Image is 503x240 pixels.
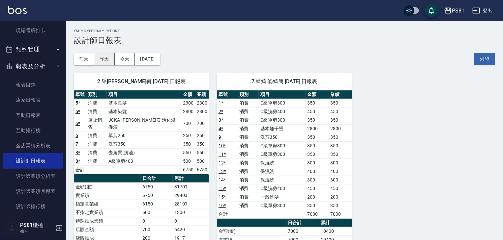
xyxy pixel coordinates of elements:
table: a dense table [74,90,209,174]
td: 0 [141,217,172,225]
td: 消費 [238,176,259,184]
td: 指定實業績 [74,200,141,208]
td: 實業績 [74,191,141,200]
td: 消費 [86,157,107,165]
a: 設計師排行榜 [3,199,63,214]
td: 600 [141,208,172,217]
td: C級洗剪400 [259,184,306,193]
td: 單剪250 [107,131,181,140]
td: 700 [141,225,172,234]
th: 累計 [173,174,209,183]
img: Logo [8,6,27,14]
td: 450 [329,184,352,193]
a: 全店業績分析表 [3,138,63,153]
td: C級單剪300 [259,141,306,150]
td: 350 [306,133,329,141]
th: 項目 [107,90,181,99]
td: C級單剪300 [259,99,306,107]
td: C級單剪300 [259,201,306,210]
td: 消費 [86,107,107,116]
td: 合計 [217,210,238,218]
th: 類別 [238,90,259,99]
a: 設計師日報表 [3,153,63,168]
td: 350 [306,141,329,150]
td: 消費 [238,133,259,141]
td: 350 [195,140,209,148]
td: 特殊抽成業績 [74,217,141,225]
a: 設計師業績月報表 [3,184,63,199]
th: 金額 [181,90,195,99]
button: 登出 [470,5,495,17]
td: 350 [306,116,329,124]
td: 31700 [173,182,209,191]
td: 基本離子燙 [259,124,306,133]
td: 消費 [86,140,107,148]
td: 消費 [238,150,259,158]
td: 消費 [86,131,107,140]
td: 350 [181,140,195,148]
button: 今天 [115,53,135,65]
td: 300 [306,176,329,184]
td: 350 [329,150,352,158]
td: 保濕洗 [259,167,306,176]
a: 現場電腦打卡 [3,23,63,38]
td: 7000 [329,210,352,218]
td: 消費 [238,124,259,133]
button: [DATE] [135,53,160,65]
td: 1300 [173,208,209,217]
button: 報表及分析 [3,58,63,75]
td: 350 [329,99,352,107]
td: 7000 [306,210,329,218]
td: 250 [181,131,195,140]
th: 項目 [259,90,306,99]
td: 洗剪350 [259,133,306,141]
th: 單號 [74,90,86,99]
td: 200 [329,193,352,201]
td: 消費 [238,193,259,201]
button: PS81 [441,4,467,17]
h3: 設計師日報表 [74,36,495,45]
td: 7000 [286,227,319,235]
td: C級單剪300 [259,116,306,124]
td: 300 [329,158,352,167]
td: 消費 [238,167,259,176]
td: 2800 [195,107,209,116]
th: 金額 [306,90,329,99]
td: JCKA-[PERSON_NAME]安 活化滋養液 [107,116,181,131]
td: 350 [329,201,352,210]
a: 9 [219,134,221,140]
td: 450 [329,107,352,116]
td: 450 [306,184,329,193]
button: 列印 [474,53,495,65]
td: 550 [195,148,209,157]
td: 6750 [181,165,195,174]
p: 櫃台 [20,228,54,234]
button: 前天 [74,53,94,65]
td: 消費 [238,141,259,150]
td: 洗剪350 [107,140,181,148]
td: 消費 [86,99,107,107]
span: 7 綺綺 姿綺簡 [DATE] 日報表 [225,78,344,85]
td: 500 [181,157,195,165]
td: 6420 [173,225,209,234]
td: 2300 [181,99,195,107]
td: 去角質(抗油) [107,148,181,157]
td: 200 [306,193,329,201]
td: 消費 [238,99,259,107]
td: 合計 [74,165,86,174]
th: 業績 [195,90,209,99]
td: 消費 [238,107,259,116]
td: 消費 [238,184,259,193]
td: 550 [181,148,195,157]
button: 預約管理 [3,41,63,58]
td: 6750 [141,191,172,200]
td: 基本染髮 [107,99,181,107]
td: 350 [329,133,352,141]
td: 金額(虛) [74,182,141,191]
a: 店家日報表 [3,92,63,108]
td: 700 [181,116,195,131]
td: 消費 [238,158,259,167]
td: 2800 [181,107,195,116]
h2: Employee Daily Report [74,29,495,33]
td: 基本染髮 [107,107,181,116]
